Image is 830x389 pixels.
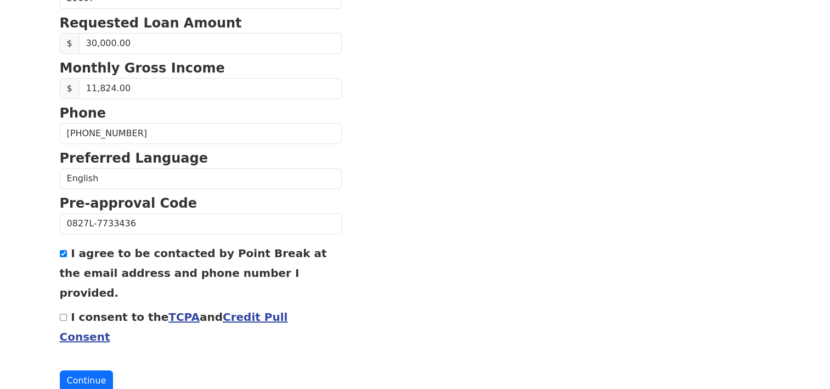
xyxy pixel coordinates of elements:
input: Phone [60,123,342,144]
span: $ [60,78,80,99]
input: Requested Loan Amount [79,33,342,54]
input: Pre-approval Code [60,213,342,234]
strong: Pre-approval Code [60,196,197,211]
strong: Phone [60,105,106,121]
label: I agree to be contacted by Point Break at the email address and phone number I provided. [60,247,327,299]
span: $ [60,33,80,54]
a: TCPA [168,310,200,324]
strong: Requested Loan Amount [60,15,242,31]
label: I consent to the and [60,310,288,343]
input: Monthly Gross Income [79,78,342,99]
p: Monthly Gross Income [60,58,342,78]
strong: Preferred Language [60,151,208,166]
